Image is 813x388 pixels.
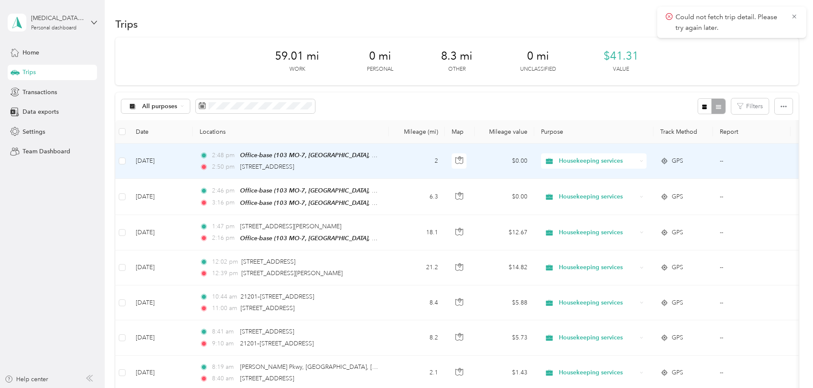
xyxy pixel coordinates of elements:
button: Help center [5,375,48,384]
span: GPS [672,156,683,166]
td: $5.88 [475,285,534,320]
span: Data exports [23,107,59,116]
p: Could not fetch trip detail. Please try again later. [676,12,784,33]
span: [STREET_ADDRESS] [240,375,294,382]
span: 12:02 pm [212,257,238,267]
span: 3:16 pm [212,198,236,207]
span: 0 mi [369,49,391,63]
th: Report [713,120,790,144]
span: 2:46 pm [212,186,236,195]
span: Home [23,48,39,57]
span: [STREET_ADDRESS][PERSON_NAME] [240,223,341,230]
span: Housekeeping services [559,228,637,237]
span: 1:47 pm [212,222,236,231]
span: 2:16 pm [212,233,236,243]
td: [DATE] [129,144,193,179]
td: -- [713,320,790,355]
td: [DATE] [129,250,193,285]
span: GPS [672,192,683,201]
span: 12:39 pm [212,269,238,278]
td: 2 [389,144,445,179]
span: 2:48 pm [212,151,236,160]
button: Filters [731,98,769,114]
th: Map [445,120,475,144]
span: Office-base (103 MO-7, [GEOGRAPHIC_DATA], [GEOGRAPHIC_DATA], [GEOGRAPHIC_DATA], [US_STATE]) [240,199,529,207]
span: Transactions [23,88,57,97]
span: 9:10 am [212,339,236,348]
span: GPS [672,228,683,237]
td: $0.00 [475,179,534,215]
td: -- [713,215,790,250]
span: Team Dashboard [23,147,70,156]
span: All purposes [142,103,177,109]
td: -- [713,285,790,320]
span: Housekeeping services [559,192,637,201]
div: [MEDICAL_DATA][PERSON_NAME] [31,14,84,23]
span: 10:44 am [212,292,237,302]
span: 11:00 am [212,304,237,313]
td: -- [713,179,790,215]
td: -- [713,250,790,285]
span: 21201–[STREET_ADDRESS] [240,340,314,347]
td: -- [713,144,790,179]
p: Other [448,66,466,73]
td: $0.00 [475,144,534,179]
span: GPS [672,368,683,377]
span: Housekeeping services [559,333,637,342]
span: 2:50 pm [212,162,236,172]
span: Trips [23,68,36,77]
span: GPS [672,333,683,342]
span: Housekeeping services [559,298,637,308]
th: Purpose [534,120,653,144]
span: [STREET_ADDRESS] [240,163,294,170]
td: [DATE] [129,179,193,215]
span: Office-base (103 MO-7, [GEOGRAPHIC_DATA], [GEOGRAPHIC_DATA], [GEOGRAPHIC_DATA], [US_STATE]) [240,187,529,194]
span: Settings [23,127,45,136]
th: Locations [193,120,389,144]
span: 8.3 mi [441,49,472,63]
th: Date [129,120,193,144]
td: [DATE] [129,320,193,355]
h1: Trips [115,20,138,29]
td: [DATE] [129,285,193,320]
td: $14.82 [475,250,534,285]
td: 8.2 [389,320,445,355]
span: 21201–[STREET_ADDRESS] [240,293,314,300]
iframe: Everlance-gr Chat Button Frame [765,340,813,388]
span: [STREET_ADDRESS] [241,258,295,265]
th: Track Method [653,120,713,144]
span: Housekeeping services [559,263,637,272]
span: Office-base (103 MO-7, [GEOGRAPHIC_DATA], [GEOGRAPHIC_DATA], [GEOGRAPHIC_DATA], [US_STATE]) [240,152,529,159]
td: [DATE] [129,215,193,250]
td: 18.1 [389,215,445,250]
span: GPS [672,298,683,308]
span: 8:19 am [212,362,236,372]
span: [STREET_ADDRESS] [240,305,295,312]
p: Personal [367,66,393,73]
th: Mileage (mi) [389,120,445,144]
span: Office-base (103 MO-7, [GEOGRAPHIC_DATA], [GEOGRAPHIC_DATA], [GEOGRAPHIC_DATA], [US_STATE]) [240,235,529,242]
td: 8.4 [389,285,445,320]
span: 8:40 am [212,374,236,383]
span: 59.01 mi [275,49,319,63]
span: 8:41 am [212,327,236,336]
td: 21.2 [389,250,445,285]
td: $5.73 [475,320,534,355]
span: $41.31 [604,49,638,63]
div: Personal dashboard [31,26,77,31]
td: 6.3 [389,179,445,215]
span: GPS [672,263,683,272]
p: Work [289,66,305,73]
th: Mileage value [475,120,534,144]
span: 0 mi [527,49,549,63]
span: Housekeeping services [559,368,637,377]
p: Value [613,66,629,73]
span: [STREET_ADDRESS] [240,328,294,335]
td: $12.67 [475,215,534,250]
span: Housekeeping services [559,156,637,166]
p: Unclassified [520,66,556,73]
span: [STREET_ADDRESS][PERSON_NAME] [241,270,343,277]
span: [PERSON_NAME] Pkwy, [GEOGRAPHIC_DATA], [GEOGRAPHIC_DATA] [240,363,432,371]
